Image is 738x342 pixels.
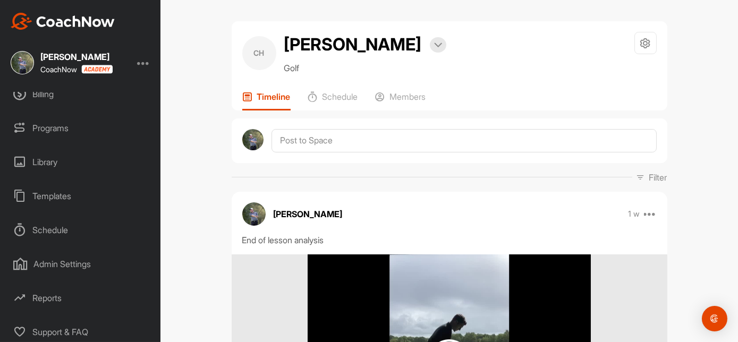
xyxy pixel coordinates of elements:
div: Library [6,146,156,172]
div: Templates [6,179,156,206]
div: [PERSON_NAME] [40,53,113,61]
div: Schedule [6,213,156,240]
div: CH [242,36,276,70]
p: Schedule [323,91,358,102]
div: Reports [6,281,156,308]
p: Golf [284,62,446,74]
p: 1 w [628,209,640,219]
div: Support & FAQ [6,315,156,342]
p: Timeline [257,91,291,102]
div: Admin Settings [6,247,156,274]
img: arrow-down [434,42,442,48]
p: Members [390,91,426,102]
h2: [PERSON_NAME] [284,32,422,57]
img: avatar [242,202,266,226]
img: square_d1e192a6c0705f79023729f5da527319.jpg [11,51,34,74]
img: CoachNow acadmey [81,65,113,74]
div: Programs [6,112,156,138]
img: avatar [242,129,264,151]
div: CoachNow [40,65,113,74]
div: Open Intercom Messenger [702,306,727,331]
p: Filter [649,171,667,184]
p: [PERSON_NAME] [274,208,343,220]
div: End of lesson analysis [242,234,657,246]
img: CoachNow [11,13,115,30]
